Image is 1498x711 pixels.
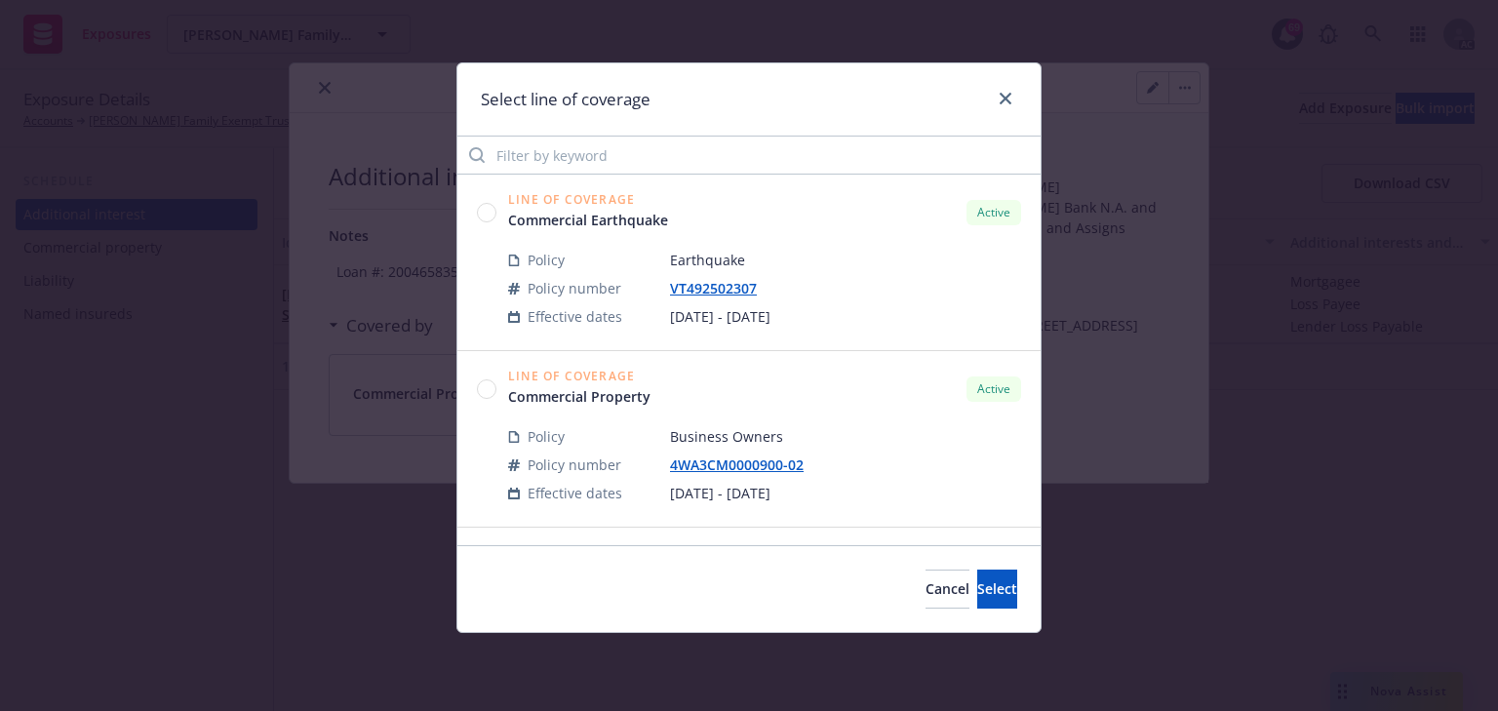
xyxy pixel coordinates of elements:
[528,278,621,298] span: Policy number
[974,380,1013,398] span: Active
[528,306,622,327] span: Effective dates
[528,483,622,503] span: Effective dates
[994,87,1017,110] a: close
[977,570,1017,609] button: Select
[670,306,1021,327] span: [DATE] - [DATE]
[457,136,1041,175] input: Filter by keyword
[508,210,684,230] a: Commercial Earthquake
[974,204,1013,221] span: Active
[670,483,1021,503] span: [DATE] - [DATE]
[528,426,565,447] span: Policy
[508,194,684,206] span: Line of Coverage
[670,279,772,297] a: VT492502307
[528,454,621,475] span: Policy number
[670,250,1021,270] span: Earthquake
[926,570,969,609] button: Cancel
[670,455,819,474] a: 4WA3CM0000900-02
[508,386,666,407] a: Commercial Property
[926,579,969,598] span: Cancel
[508,371,666,382] span: Line of Coverage
[670,426,1021,447] span: Business Owners
[528,250,565,270] span: Policy
[481,87,650,112] h1: Select line of coverage
[977,579,1017,598] span: Select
